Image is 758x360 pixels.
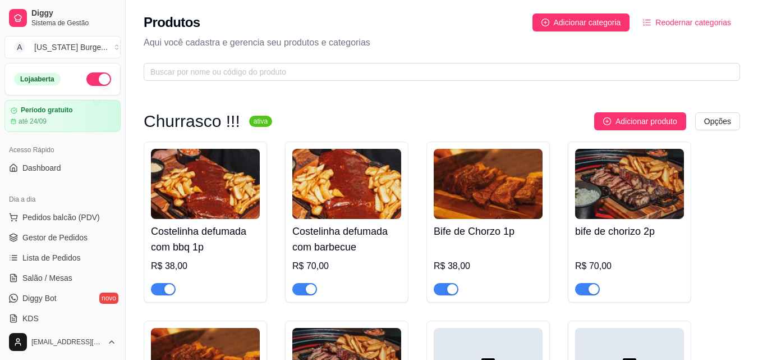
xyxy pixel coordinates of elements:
article: até 24/09 [19,117,47,126]
span: Adicionar categoria [554,16,621,29]
h4: Bife de Chorzo 1p [434,224,543,239]
a: KDS [4,309,121,327]
h3: Churrasco !!! [144,115,240,128]
img: product-image [434,149,543,219]
article: Período gratuito [21,106,73,115]
a: Período gratuitoaté 24/09 [4,100,121,132]
span: Diggy Bot [22,293,57,304]
button: Alterar Status [86,72,111,86]
a: Diggy Botnovo [4,289,121,307]
button: Pedidos balcão (PDV) [4,208,121,226]
div: Acesso Rápido [4,141,121,159]
sup: ativa [249,116,272,127]
span: ordered-list [643,19,651,26]
a: DiggySistema de Gestão [4,4,121,31]
span: plus-circle [541,19,549,26]
span: Gestor de Pedidos [22,232,88,243]
button: [EMAIL_ADDRESS][DOMAIN_NAME] [4,329,121,356]
span: Lista de Pedidos [22,252,81,263]
span: Adicionar produto [615,115,677,127]
img: product-image [151,149,260,219]
a: Lista de Pedidos [4,249,121,267]
h4: Costelinha defumada com barbecue [292,224,401,255]
div: [US_STATE] Burge ... [34,42,108,53]
span: Diggy [31,8,116,19]
div: Dia a dia [4,190,121,208]
span: Opções [704,115,731,127]
img: product-image [575,149,684,219]
input: Buscar por nome ou código do produto [150,66,724,78]
span: KDS [22,313,39,324]
div: Loja aberta [14,73,61,85]
button: Adicionar categoria [532,13,630,31]
a: Dashboard [4,159,121,177]
div: R$ 70,00 [575,259,684,273]
button: Opções [695,112,740,130]
div: R$ 70,00 [292,259,401,273]
h4: bife de chorizo 2p [575,224,684,239]
span: Pedidos balcão (PDV) [22,212,100,223]
div: R$ 38,00 [434,259,543,273]
span: plus-circle [603,117,611,125]
span: Salão / Mesas [22,272,72,284]
a: Salão / Mesas [4,269,121,287]
span: [EMAIL_ADDRESS][DOMAIN_NAME] [31,338,103,347]
span: Reodernar categorias [655,16,731,29]
button: Select a team [4,36,121,58]
h4: Costelinha defumada com bbq 1p [151,224,260,255]
img: product-image [292,149,401,219]
span: Dashboard [22,162,61,174]
h2: Produtos [144,13,200,31]
span: A [14,42,25,53]
button: Adicionar produto [594,112,686,130]
span: Sistema de Gestão [31,19,116,28]
a: Gestor de Pedidos [4,229,121,247]
p: Aqui você cadastra e gerencia seu produtos e categorias [144,36,740,49]
div: R$ 38,00 [151,259,260,273]
button: Reodernar categorias [634,13,740,31]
